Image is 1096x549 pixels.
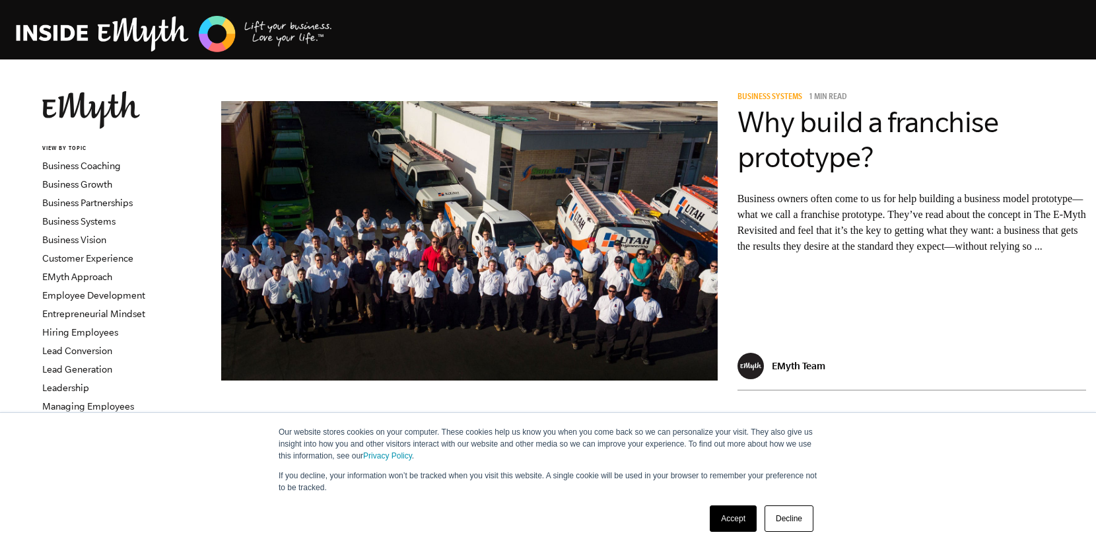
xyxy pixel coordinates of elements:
[809,93,847,102] p: 1 min read
[42,253,133,264] a: Customer Experience
[279,426,817,462] p: Our website stores cookies on your computer. These cookies help us know you when you come back so...
[737,93,802,102] span: Business Systems
[16,14,333,54] img: EMyth Business Coaching
[772,360,825,371] p: EMyth Team
[765,505,813,532] a: Decline
[710,505,757,532] a: Accept
[42,401,134,412] a: Managing Employees
[42,216,116,227] a: Business Systems
[737,353,764,379] img: EMyth Team - EMyth
[279,470,817,494] p: If you decline, your information won’t be tracked when you visit this website. A single cookie wi...
[42,198,133,208] a: Business Partnerships
[42,309,145,319] a: Entrepreneurial Mindset
[42,91,140,129] img: EMyth
[42,145,201,153] h6: VIEW BY TOPIC
[42,235,106,245] a: Business Vision
[737,106,999,173] a: Why build a franchise prototype?
[42,364,112,375] a: Lead Generation
[42,161,121,171] a: Business Coaching
[221,101,718,381] img: business model prototype
[363,451,412,460] a: Privacy Policy
[42,327,118,338] a: Hiring Employees
[737,93,807,102] a: Business Systems
[42,272,112,282] a: EMyth Approach
[42,346,112,356] a: Lead Conversion
[42,290,145,301] a: Employee Development
[737,191,1086,254] p: Business owners often come to us for help building a business model prototype—what we call a fran...
[42,383,89,393] a: Leadership
[42,179,112,190] a: Business Growth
